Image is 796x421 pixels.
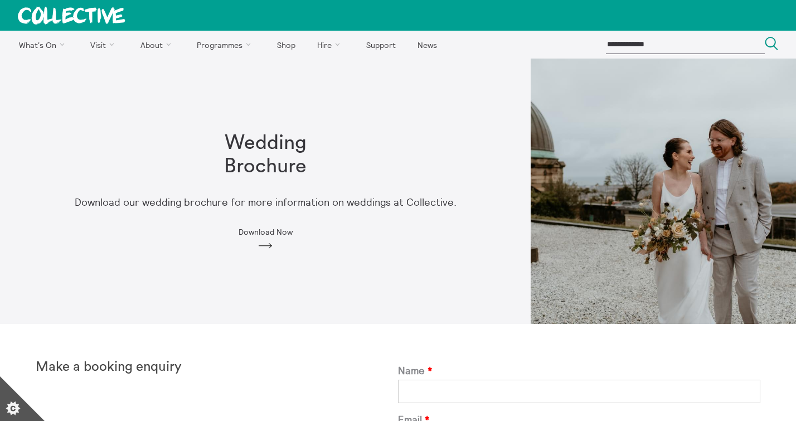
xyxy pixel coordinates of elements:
a: Shop [267,31,305,59]
a: About [130,31,185,59]
a: Support [356,31,405,59]
a: News [407,31,446,59]
a: Programmes [187,31,265,59]
label: Name [398,365,760,377]
p: Download our wedding brochure for more information on weddings at Collective. [75,197,457,209]
strong: Make a booking enquiry [36,360,182,374]
span: Download Now [239,228,293,236]
img: Modern art shoot Claire Fleck 10 [531,59,796,324]
a: Visit [81,31,129,59]
a: What's On [9,31,79,59]
h1: Wedding Brochure [194,132,337,178]
a: Hire [308,31,355,59]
